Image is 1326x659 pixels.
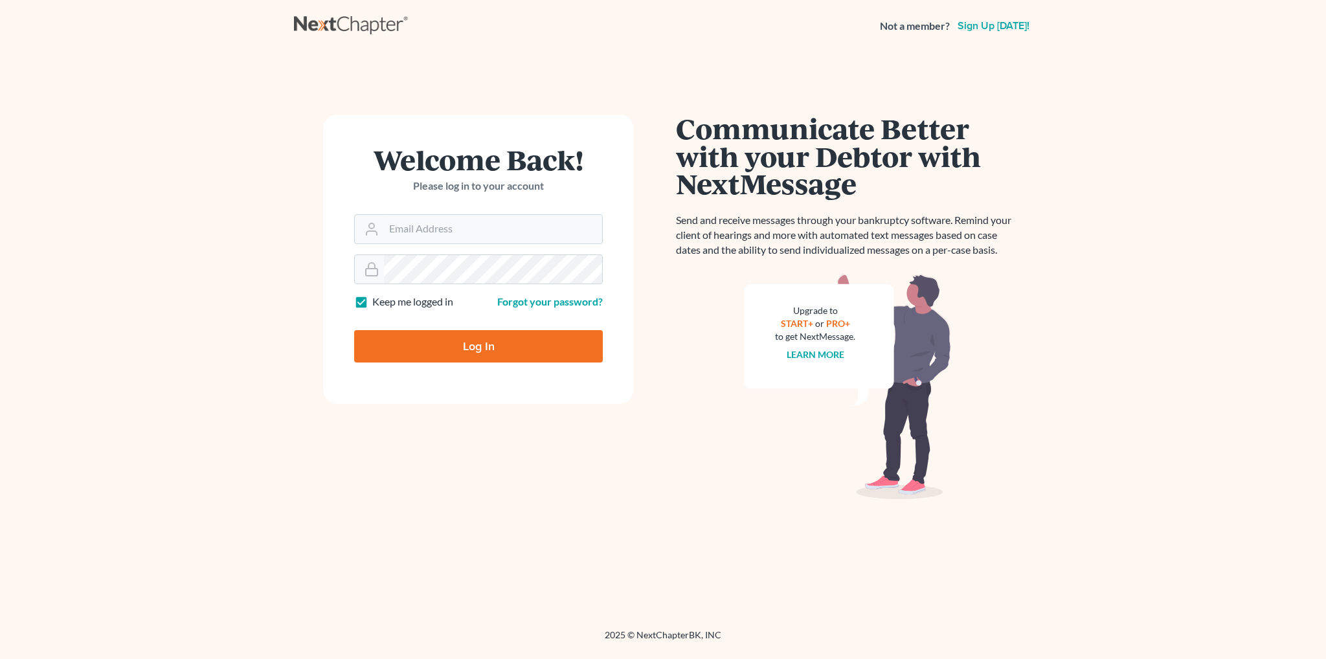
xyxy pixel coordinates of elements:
[354,179,603,194] p: Please log in to your account
[676,213,1019,258] p: Send and receive messages through your bankruptcy software. Remind your client of hearings and mo...
[354,330,603,363] input: Log In
[880,19,950,34] strong: Not a member?
[955,21,1032,31] a: Sign up [DATE]!
[781,318,813,329] a: START+
[787,349,844,360] a: Learn more
[294,629,1032,652] div: 2025 © NextChapterBK, INC
[826,318,850,329] a: PRO+
[744,273,951,500] img: nextmessage_bg-59042aed3d76b12b5cd301f8e5b87938c9018125f34e5fa2b7a6b67550977c72.svg
[775,304,855,317] div: Upgrade to
[372,295,453,309] label: Keep me logged in
[815,318,824,329] span: or
[775,330,855,343] div: to get NextMessage.
[676,115,1019,197] h1: Communicate Better with your Debtor with NextMessage
[384,215,602,243] input: Email Address
[354,146,603,173] h1: Welcome Back!
[497,295,603,307] a: Forgot your password?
